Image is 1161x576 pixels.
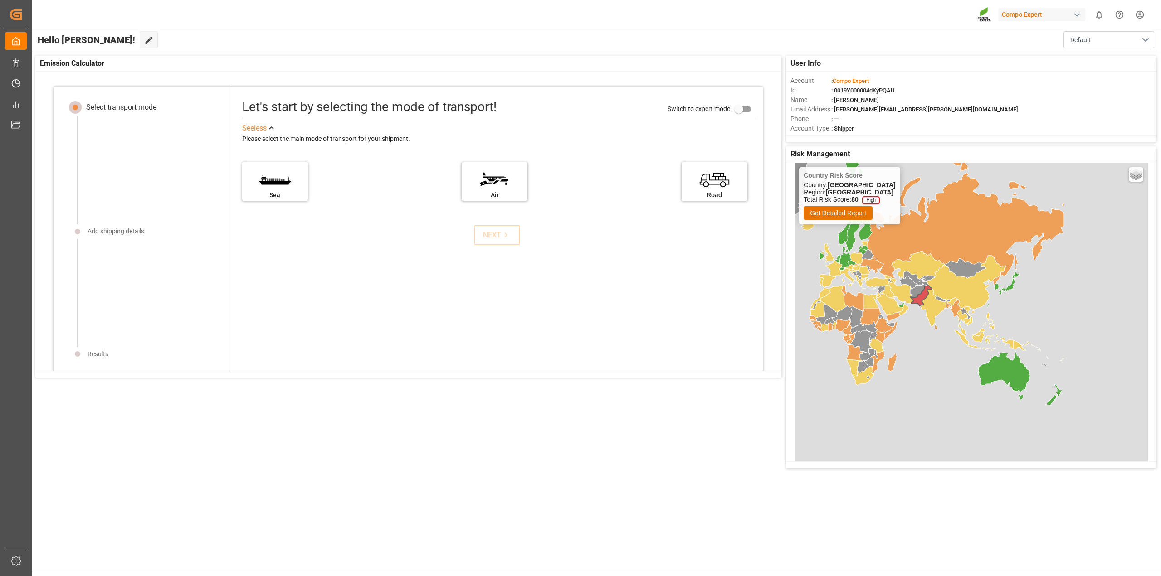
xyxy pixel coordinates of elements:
div: Let's start by selecting the mode of transport! [242,97,497,116]
div: Road [686,190,743,200]
p: Total Risk Score: [804,196,896,203]
img: Screenshot%202023-09-29%20at%2010.02.21.png_1712312052.png [977,7,992,23]
span: Phone [790,114,831,124]
button: Get Detailed Report [804,206,873,220]
span: Emission Calculator [40,58,104,69]
span: Switch to expert mode [668,105,730,112]
div: Results [88,349,108,359]
b: 80 [851,196,859,203]
button: NEXT [474,225,520,245]
button: Compo Expert [998,6,1089,23]
span: : 0019Y000004dKyPQAU [831,87,895,94]
div: NEXT [483,230,511,241]
span: Name [790,95,831,105]
span: High [862,196,880,204]
span: Risk Management [790,149,850,160]
span: Id [790,86,831,95]
span: Compo Expert [833,77,869,84]
div: Select transport mode [86,102,156,113]
span: : [831,77,869,84]
span: Account Type [790,124,831,133]
a: Layers [1129,167,1143,182]
div: Add shipping details [88,227,144,236]
span: : Shipper [831,125,854,132]
div: Compo Expert [998,8,1085,21]
span: : [PERSON_NAME][EMAIL_ADDRESS][PERSON_NAME][DOMAIN_NAME] [831,106,1018,113]
div: Sea [247,190,303,200]
span: Email Address [790,105,831,114]
b: [GEOGRAPHIC_DATA] [828,181,896,189]
h4: Country Risk Score [804,172,896,179]
p: Region: [804,189,896,196]
p: Country: [804,181,896,189]
div: See less [242,123,267,134]
span: Default [1070,35,1091,45]
button: show 0 new notifications [1089,5,1109,25]
div: Air [466,190,523,200]
b: [GEOGRAPHIC_DATA] [825,189,893,196]
span: : — [831,116,839,122]
span: Account [790,76,831,86]
span: User Info [790,58,821,69]
span: : [PERSON_NAME] [831,97,879,103]
button: open menu [1063,31,1154,48]
div: Please select the main mode of transport for your shipment. [242,134,756,145]
button: Help Center [1109,5,1130,25]
span: Hello [PERSON_NAME]! [38,31,135,48]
